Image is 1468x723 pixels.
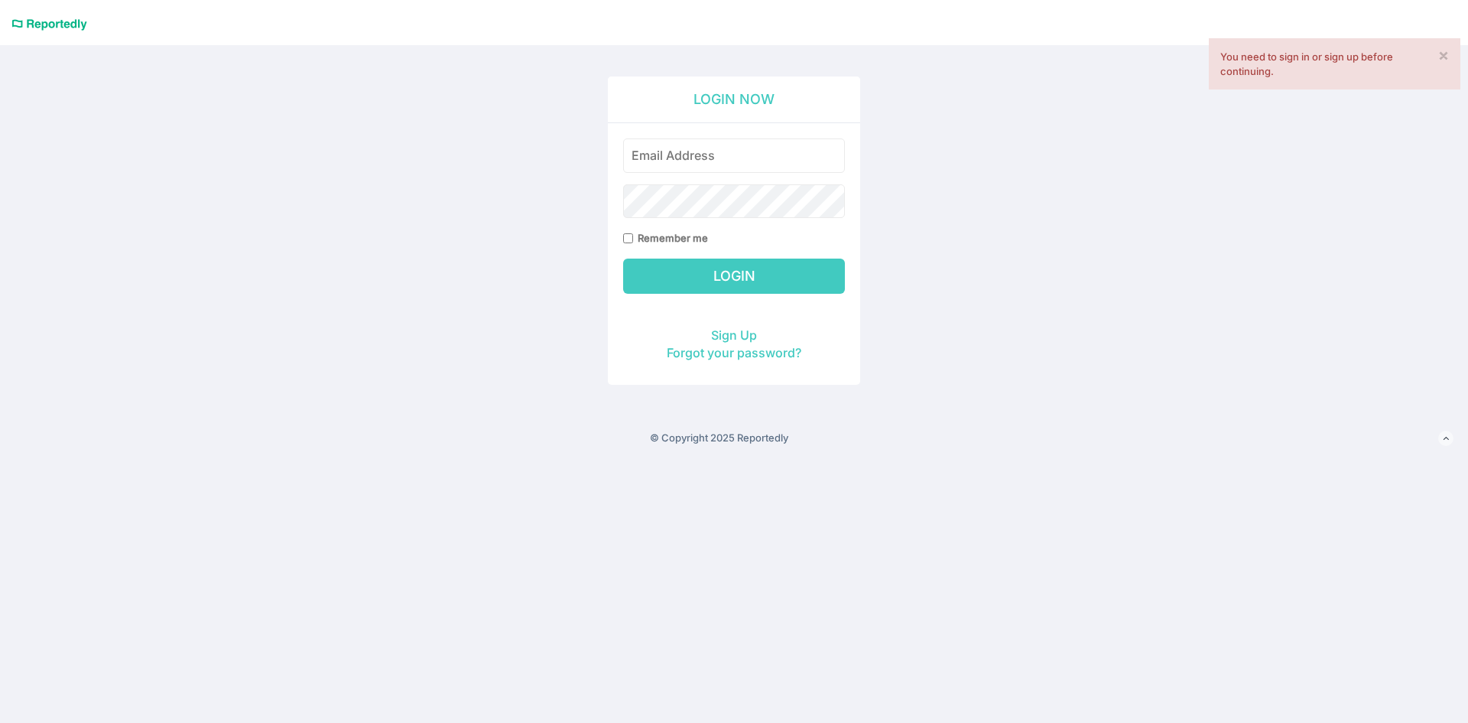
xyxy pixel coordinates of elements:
a: × [1438,47,1449,63]
input: Email Address [623,138,845,173]
a: Reportedly [11,11,88,37]
h2: Login Now [608,77,860,123]
div: You need to sign in or sign up before continuing. [1220,50,1449,78]
a: Forgot your password? [667,345,801,360]
a: Sign Up [711,327,757,343]
label: Remember me [638,231,708,246]
input: Login [623,259,845,294]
